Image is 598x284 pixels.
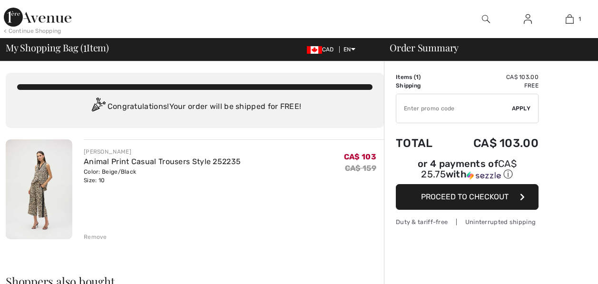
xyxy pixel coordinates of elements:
img: Animal Print Casual Trousers Style 252235 [6,139,72,239]
span: 1 [416,74,419,80]
s: CA$ 159 [345,164,376,173]
img: Canadian Dollar [307,46,322,54]
span: CA$ 103 [344,152,376,161]
div: or 4 payments ofCA$ 25.75withSezzle Click to learn more about Sezzle [396,159,539,184]
span: 1 [83,40,87,53]
div: Remove [84,233,107,241]
span: EN [343,46,355,53]
span: 1 [578,15,581,23]
td: CA$ 103.00 [447,127,539,159]
div: Color: Beige/Black Size: 10 [84,167,241,185]
span: CA$ 25.75 [421,158,517,180]
span: Proceed to Checkout [421,192,509,201]
img: search the website [482,13,490,25]
a: Sign In [516,13,539,25]
td: Total [396,127,447,159]
span: My Shopping Bag ( Item) [6,43,109,52]
td: Shipping [396,81,447,90]
img: Congratulation2.svg [88,98,108,117]
td: Items ( ) [396,73,447,81]
img: Sezzle [467,171,501,180]
div: or 4 payments of with [396,159,539,181]
td: CA$ 103.00 [447,73,539,81]
a: Animal Print Casual Trousers Style 252235 [84,157,241,166]
img: 1ère Avenue [4,8,71,27]
input: Promo code [396,94,512,123]
div: Order Summary [378,43,592,52]
div: < Continue Shopping [4,27,61,35]
a: 1 [549,13,590,25]
div: [PERSON_NAME] [84,147,241,156]
img: My Bag [566,13,574,25]
td: Free [447,81,539,90]
div: Congratulations! Your order will be shipped for FREE! [17,98,373,117]
span: Apply [512,104,531,113]
div: Duty & tariff-free | Uninterrupted shipping [396,217,539,226]
img: My Info [524,13,532,25]
button: Proceed to Checkout [396,184,539,210]
span: CAD [307,46,338,53]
